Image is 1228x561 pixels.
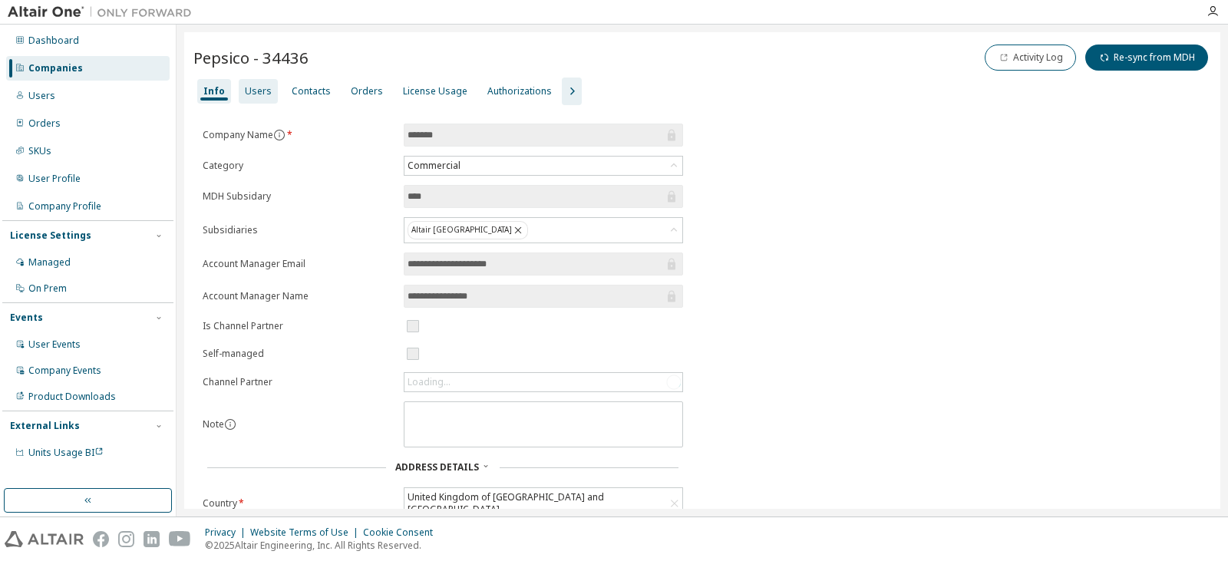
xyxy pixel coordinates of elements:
[404,373,682,391] div: Loading...
[405,157,463,174] div: Commercial
[28,90,55,102] div: Users
[93,531,109,547] img: facebook.svg
[203,348,394,360] label: Self-managed
[28,62,83,74] div: Companies
[245,85,272,97] div: Users
[203,497,394,510] label: Country
[10,420,80,432] div: External Links
[28,338,81,351] div: User Events
[404,488,682,519] div: United Kingdom of [GEOGRAPHIC_DATA] and [GEOGRAPHIC_DATA]
[28,145,51,157] div: SKUs
[28,391,116,403] div: Product Downloads
[118,531,134,547] img: instagram.svg
[28,173,81,185] div: User Profile
[203,376,394,388] label: Channel Partner
[404,218,682,243] div: Altair [GEOGRAPHIC_DATA]
[28,256,71,269] div: Managed
[28,446,104,459] span: Units Usage BI
[405,489,666,518] div: United Kingdom of [GEOGRAPHIC_DATA] and [GEOGRAPHIC_DATA]
[408,221,528,239] div: Altair [GEOGRAPHIC_DATA]
[273,129,286,141] button: information
[203,258,394,270] label: Account Manager Email
[224,418,236,431] button: information
[403,85,467,97] div: License Usage
[205,539,442,552] p: © 2025 Altair Engineering, Inc. All Rights Reserved.
[144,531,160,547] img: linkedin.svg
[5,531,84,547] img: altair_logo.svg
[363,526,442,539] div: Cookie Consent
[203,417,224,431] label: Note
[203,85,225,97] div: Info
[169,531,191,547] img: youtube.svg
[8,5,200,20] img: Altair One
[203,190,394,203] label: MDH Subsidary
[487,85,552,97] div: Authorizations
[203,160,394,172] label: Category
[250,526,363,539] div: Website Terms of Use
[404,157,682,175] div: Commercial
[985,45,1076,71] button: Activity Log
[10,312,43,324] div: Events
[28,365,101,377] div: Company Events
[292,85,331,97] div: Contacts
[408,376,451,388] div: Loading...
[28,200,101,213] div: Company Profile
[351,85,383,97] div: Orders
[203,290,394,302] label: Account Manager Name
[193,47,309,68] span: Pepsico - 34436
[1085,45,1208,71] button: Re-sync from MDH
[203,224,394,236] label: Subsidiaries
[28,35,79,47] div: Dashboard
[203,129,394,141] label: Company Name
[28,282,67,295] div: On Prem
[205,526,250,539] div: Privacy
[10,229,91,242] div: License Settings
[395,460,479,474] span: Address Details
[203,320,394,332] label: Is Channel Partner
[28,117,61,130] div: Orders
